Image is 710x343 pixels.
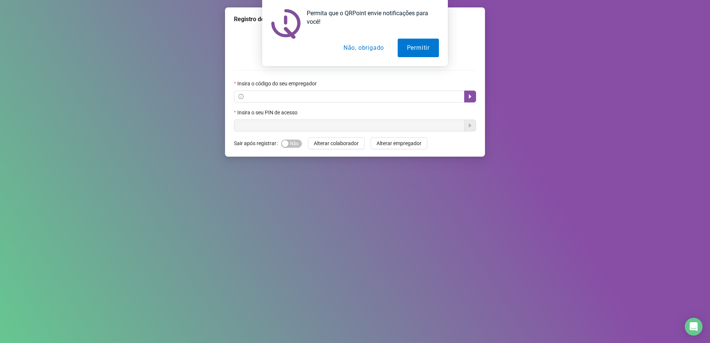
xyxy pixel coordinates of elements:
img: notification icon [271,9,301,39]
span: caret-right [467,94,473,99]
button: Alterar colaborador [308,137,365,149]
button: Alterar empregador [371,137,427,149]
span: Alterar empregador [377,139,421,147]
label: Insira o seu PIN de acesso [234,108,302,117]
span: Alterar colaborador [314,139,359,147]
button: Permitir [398,39,439,57]
label: Sair após registrar [234,137,281,149]
div: Open Intercom Messenger [685,318,703,336]
button: Não, obrigado [334,39,393,57]
span: info-circle [238,94,244,99]
div: Permita que o QRPoint envie notificações para você! [301,9,439,26]
label: Insira o código do seu empregador [234,79,322,88]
